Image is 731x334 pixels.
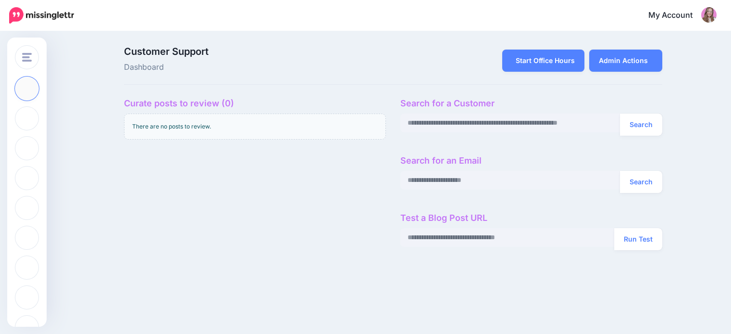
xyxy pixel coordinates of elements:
[124,98,386,109] h4: Curate posts to review (0)
[124,114,386,140] div: There are no posts to review.
[400,213,662,223] h4: Test a Blog Post URL
[639,4,717,27] a: My Account
[400,98,662,109] h4: Search for a Customer
[614,228,662,250] button: Run Test
[502,50,584,72] a: Start Office Hours
[9,7,74,24] img: Missinglettr
[620,171,662,193] button: Search
[124,61,478,74] span: Dashboard
[22,53,32,62] img: menu.png
[124,47,478,56] span: Customer Support
[589,50,662,72] a: Admin Actions
[400,155,662,166] h4: Search for an Email
[620,114,662,136] button: Search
